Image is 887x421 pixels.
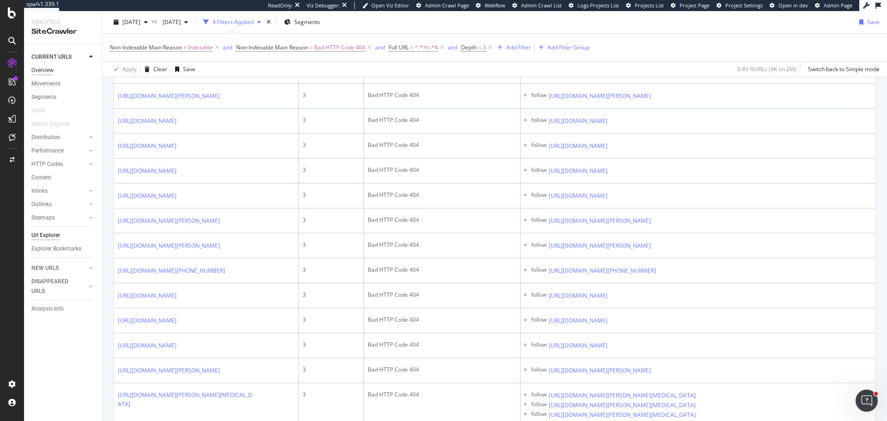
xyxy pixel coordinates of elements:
[478,43,481,51] span: =
[856,15,880,30] button: Save
[31,263,59,273] div: NEW URLS
[410,43,413,51] span: =
[531,341,547,350] div: follow
[223,43,232,52] button: and
[118,291,176,300] a: [URL][DOMAIN_NAME]
[31,200,86,209] a: Outlinks
[110,62,137,77] button: Apply
[476,2,505,9] a: Webflow
[549,216,651,226] a: [URL][DOMAIN_NAME][PERSON_NAME]
[626,2,664,9] a: Projects List
[549,401,696,410] a: [URL][DOMAIN_NAME][PERSON_NAME][MEDICAL_DATA]
[118,216,220,226] a: [URL][DOMAIN_NAME][PERSON_NAME]
[531,291,547,300] div: follow
[635,2,664,9] span: Projects List
[118,266,225,275] a: [URL][DOMAIN_NAME][PHONE_NUMBER]
[236,43,308,51] span: Non-Indexable Main Reason
[200,15,265,30] button: 4 Filters Applied
[531,241,547,250] div: follow
[368,291,516,299] div: Bad HTTP Code 404
[31,231,96,240] a: Url Explorer
[31,79,96,89] a: Movements
[31,244,81,254] div: Explorer Bookmarks
[31,18,95,26] div: Analytics
[122,65,137,73] div: Apply
[804,62,880,77] button: Switch back to Simple mode
[362,2,409,9] a: Open Viz Editor
[521,2,562,9] span: Admin Crawl List
[188,41,213,54] span: Indexable
[31,106,45,116] div: Visits
[31,106,55,116] a: Visits
[31,119,79,129] a: Search Engines
[368,241,516,249] div: Bad HTTP Code 404
[303,266,360,274] div: 3
[303,116,360,124] div: 3
[425,2,469,9] span: Admin Crawl Page
[31,213,86,223] a: Sitemaps
[506,43,531,51] div: Add Filter
[531,116,547,126] div: follow
[867,18,880,26] div: Save
[375,43,385,51] div: and
[31,159,63,169] div: HTTP Codes
[280,15,324,30] button: Segments
[549,316,608,325] a: [URL][DOMAIN_NAME]
[549,391,696,400] a: [URL][DOMAIN_NAME][PERSON_NAME][MEDICAL_DATA]
[535,42,589,53] button: Add Filter Group
[368,341,516,349] div: Bad HTTP Code 404
[549,291,608,300] a: [URL][DOMAIN_NAME]
[371,2,409,9] span: Open Viz Editor
[31,173,51,183] div: Content
[494,42,531,53] button: Add Filter
[303,390,360,399] div: 3
[303,216,360,224] div: 3
[31,200,52,209] div: Outlinks
[213,18,254,26] div: 4 Filters Applied
[303,341,360,349] div: 3
[118,341,176,350] a: [URL][DOMAIN_NAME]
[549,116,608,126] a: [URL][DOMAIN_NAME]
[531,91,547,101] div: follow
[368,366,516,374] div: Bad HTTP Code 404
[531,141,547,151] div: follow
[31,79,61,89] div: Movements
[31,26,95,37] div: SiteCrawler
[547,43,589,51] div: Add Filter Group
[303,316,360,324] div: 3
[118,141,176,151] a: [URL][DOMAIN_NAME]
[549,141,608,151] a: [URL][DOMAIN_NAME]
[717,2,763,9] a: Project Settings
[31,146,64,156] div: Performance
[31,52,86,62] a: CURRENT URLS
[485,2,505,9] span: Webflow
[531,266,547,275] div: follow
[531,166,547,176] div: follow
[549,410,696,420] a: [URL][DOMAIN_NAME][PERSON_NAME][MEDICAL_DATA]
[680,2,710,9] span: Project Page
[368,141,516,149] div: Bad HTTP Code 404
[856,390,878,412] iframe: Intercom live chat
[549,191,608,201] a: [URL][DOMAIN_NAME]
[159,15,192,30] button: [DATE]
[577,2,619,9] span: Logs Projects List
[31,244,96,254] a: Explorer Bookmarks
[159,18,181,26] span: 2025 Aug. 14th
[31,119,70,129] div: Search Engines
[118,241,220,250] a: [URL][DOMAIN_NAME][PERSON_NAME]
[549,341,608,350] a: [URL][DOMAIN_NAME]
[31,231,60,240] div: Url Explorer
[31,213,55,223] div: Sitemaps
[122,18,140,26] span: 2025 Sep. 11th
[303,241,360,249] div: 3
[31,159,86,169] a: HTTP Codes
[531,400,547,410] div: follow
[368,390,516,399] div: Bad HTTP Code 404
[448,43,457,51] div: and
[31,92,96,102] a: Segments
[183,43,187,51] span: ≠
[549,366,651,375] a: [URL][DOMAIN_NAME][PERSON_NAME]
[110,15,152,30] button: [DATE]
[778,2,808,9] span: Open in dev
[265,18,273,27] div: times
